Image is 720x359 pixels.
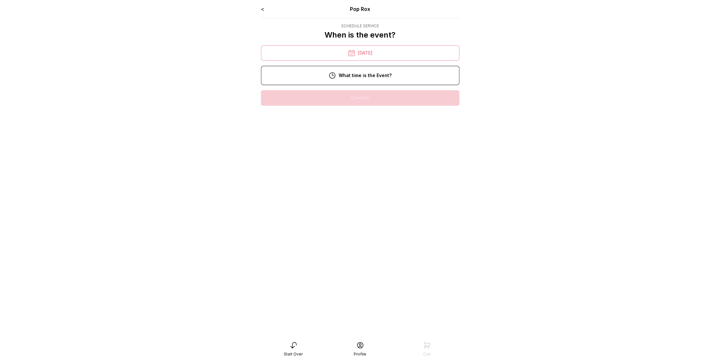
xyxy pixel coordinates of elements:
[261,6,264,12] a: <
[300,5,420,13] div: Pop Rox
[325,23,395,29] div: Schedule Service
[284,352,303,357] div: Start Over
[325,30,395,40] p: When is the event?
[354,352,366,357] div: Profile
[423,352,431,357] div: Cart
[261,45,459,61] div: [DATE]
